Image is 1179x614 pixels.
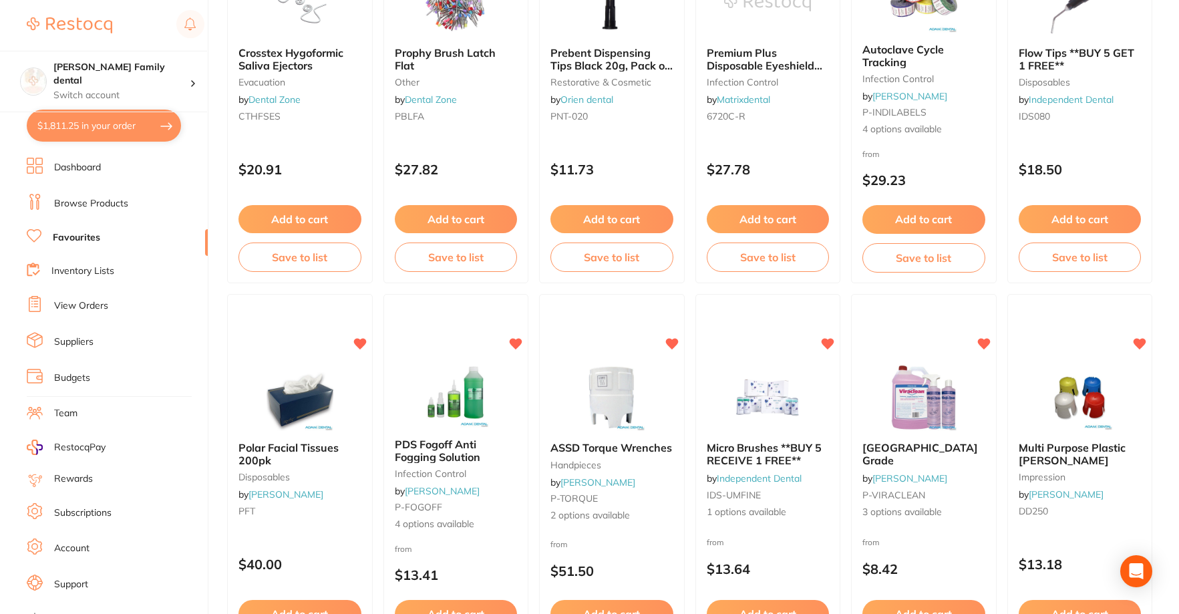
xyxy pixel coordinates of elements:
[550,441,672,454] span: ASSD Torque Wrenches
[560,476,635,488] a: [PERSON_NAME]
[707,506,830,519] span: 1 options available
[862,441,978,466] span: [GEOGRAPHIC_DATA] Grade
[707,442,830,466] b: Micro Brushes **BUY 5 RECEIVE 1 FREE**
[238,442,361,466] b: Polar Facial Tissues 200pk
[54,371,90,385] a: Budgets
[862,561,985,577] p: $8.42
[862,149,880,159] span: from
[862,243,985,273] button: Save to list
[862,43,985,68] b: Autoclave Cycle Tracking
[550,205,673,233] button: Add to cart
[238,505,255,517] span: PFT
[405,94,457,106] a: Dental Zone
[238,162,361,177] p: $20.91
[862,106,927,118] span: P-INDILABELS
[395,94,457,106] span: by
[54,542,90,555] a: Account
[27,10,112,41] a: Restocq Logo
[560,94,613,106] a: Orien dental
[54,506,112,520] a: Subscriptions
[550,509,673,522] span: 2 options available
[550,47,673,71] b: Prebent Dispensing Tips Black 20g, Pack of 100
[21,68,46,94] img: Westbrook Family dental
[395,438,480,463] span: PDS Fogoff Anti Fogging Solution
[1019,77,1142,88] small: disposables
[54,197,128,210] a: Browse Products
[54,299,108,313] a: View Orders
[550,162,673,177] p: $11.73
[707,77,830,88] small: infection control
[54,472,93,486] a: Rewards
[707,94,770,106] span: by
[27,440,106,455] a: RestocqPay
[395,110,424,122] span: PBLFA
[862,73,985,84] small: infection control
[724,364,811,431] img: Micro Brushes **BUY 5 RECEIVE 1 FREE**
[550,243,673,272] button: Save to list
[550,110,588,122] span: PNT-020
[27,17,112,33] img: Restocq Logo
[54,578,88,591] a: Support
[54,335,94,349] a: Suppliers
[395,46,496,71] span: Prophy Brush Latch Flat
[550,46,673,84] span: Prebent Dispensing Tips Black 20g, Pack of 100
[238,472,361,482] small: disposables
[238,205,361,233] button: Add to cart
[395,501,442,513] span: P-FOGOFF
[238,441,339,466] span: Polar Facial Tissues 200pk
[717,94,770,106] a: Matrixdental
[54,441,106,454] span: RestocqPay
[1029,488,1104,500] a: [PERSON_NAME]
[707,110,745,122] span: 6720C-R
[1019,505,1048,517] span: DD250
[405,485,480,497] a: [PERSON_NAME]
[27,110,181,142] button: $1,811.25 in your order
[862,506,985,519] span: 3 options available
[395,162,518,177] p: $27.82
[568,364,655,431] img: ASSD Torque Wrenches
[1019,47,1142,71] b: Flow Tips **BUY 5 GET 1 FREE**
[550,539,568,549] span: from
[1019,162,1142,177] p: $18.50
[717,472,802,484] a: Independent Dental
[238,47,361,71] b: Crosstex Hygoformic Saliva Ejectors
[550,77,673,88] small: restorative & cosmetic
[862,123,985,136] span: 4 options available
[862,537,880,547] span: from
[395,438,518,463] b: PDS Fogoff Anti Fogging Solution
[707,537,724,547] span: from
[51,265,114,278] a: Inventory Lists
[27,440,43,455] img: RestocqPay
[248,488,323,500] a: [PERSON_NAME]
[1019,205,1142,233] button: Add to cart
[1120,555,1152,587] div: Open Intercom Messenger
[395,485,480,497] span: by
[1019,441,1126,466] span: Multi Purpose Plastic [PERSON_NAME]
[1019,46,1134,71] span: Flow Tips **BUY 5 GET 1 FREE**
[412,361,499,428] img: PDS Fogoff Anti Fogging Solution
[395,544,412,554] span: from
[1019,243,1142,272] button: Save to list
[248,94,301,106] a: Dental Zone
[395,243,518,272] button: Save to list
[53,89,190,102] p: Switch account
[550,460,673,470] small: handpieces
[53,231,100,245] a: Favourites
[880,364,967,431] img: Viraclean Hospital Grade
[862,489,925,501] span: P-VIRACLEAN
[707,441,822,466] span: Micro Brushes **BUY 5 RECEIVE 1 FREE**
[1029,94,1114,106] a: Independent Dental
[395,567,518,583] p: $13.41
[395,77,518,88] small: other
[862,472,947,484] span: by
[54,407,77,420] a: Team
[862,172,985,188] p: $29.23
[862,442,985,466] b: Viraclean Hospital Grade
[550,94,613,106] span: by
[238,243,361,272] button: Save to list
[1019,442,1142,466] b: Multi Purpose Plastic Dappen
[238,77,361,88] small: Evacuation
[1036,364,1123,431] img: Multi Purpose Plastic Dappen
[707,243,830,272] button: Save to list
[872,472,947,484] a: [PERSON_NAME]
